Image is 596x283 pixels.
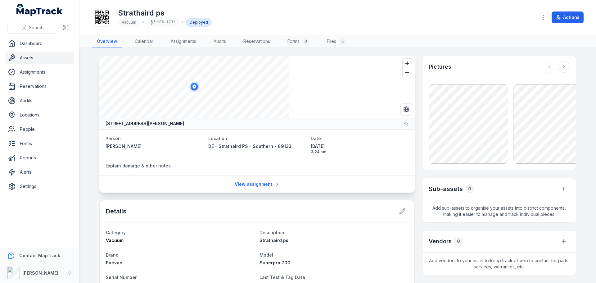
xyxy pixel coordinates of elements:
div: 0 [465,185,474,193]
a: Reservations [5,80,74,93]
strong: Contact MapTrack [19,253,60,258]
a: Overview [92,35,122,48]
button: Actions [552,11,584,23]
span: Last Test & Tag Date [260,275,305,280]
a: Files5 [322,35,351,48]
a: Calendar [130,35,158,48]
h2: Details [106,207,126,216]
span: Superpro 700 [260,260,291,265]
a: Dashboard [5,37,74,50]
span: Strathaird ps [260,238,288,243]
a: Forms [5,137,74,150]
span: DE - Strathaird PS - Southern - 89133 [208,144,291,149]
canvas: Map [99,56,289,118]
span: Brand [106,252,119,258]
span: Add sub-assets to organise your assets into distinct components, making it easier to manage and t... [422,200,576,222]
span: Model [260,252,273,258]
span: Description [260,230,284,235]
span: Date [311,136,321,141]
a: Forms0 [282,35,314,48]
a: MapTrack [16,4,63,16]
strong: [PERSON_NAME] [22,270,58,276]
a: Locations [5,109,74,121]
span: Add vendors to your asset to keep track of who to contact for parts, services, warranties, etc. [422,253,576,275]
span: Serial Number [106,275,137,280]
a: Audits [5,94,74,107]
button: Switch to Satellite View [400,103,412,115]
h2: Sub-assets [429,185,463,193]
div: MEN-1731 [147,18,179,27]
button: Zoom out [403,68,412,77]
span: Category [106,230,126,235]
h3: Vendors [429,237,452,246]
a: View assignment [231,178,284,190]
a: DE - Strathaird PS - Southern - 89133 [208,143,306,149]
a: Reports [5,152,74,164]
button: Zoom in [403,59,412,68]
div: 0 [454,237,463,246]
span: Vacuum [106,238,124,243]
a: Assignments [166,35,201,48]
time: 8/14/2025, 3:24:20 PM [311,143,409,154]
span: Pacvac [106,260,122,265]
a: Assignments [5,66,74,78]
h3: Pictures [429,62,451,71]
h1: Strathaird ps [118,8,212,18]
span: Person [106,136,121,141]
a: Reservations [238,35,275,48]
span: Location [208,136,227,141]
a: Alerts [5,166,74,178]
span: Vacuum [122,20,136,25]
a: People [5,123,74,135]
div: 5 [339,38,346,45]
div: Deployed [186,18,212,27]
strong: [STREET_ADDRESS][PERSON_NAME] [106,121,184,127]
div: 0 [302,38,309,45]
span: 3:24 pm [311,149,409,154]
span: [DATE] [311,143,409,149]
span: Explain damage & other notes [106,163,171,168]
a: [PERSON_NAME] [106,143,203,149]
span: Search [29,25,43,31]
a: Settings [5,180,74,193]
a: Assets [5,52,74,64]
a: Audits [209,35,231,48]
button: Search [7,22,57,34]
